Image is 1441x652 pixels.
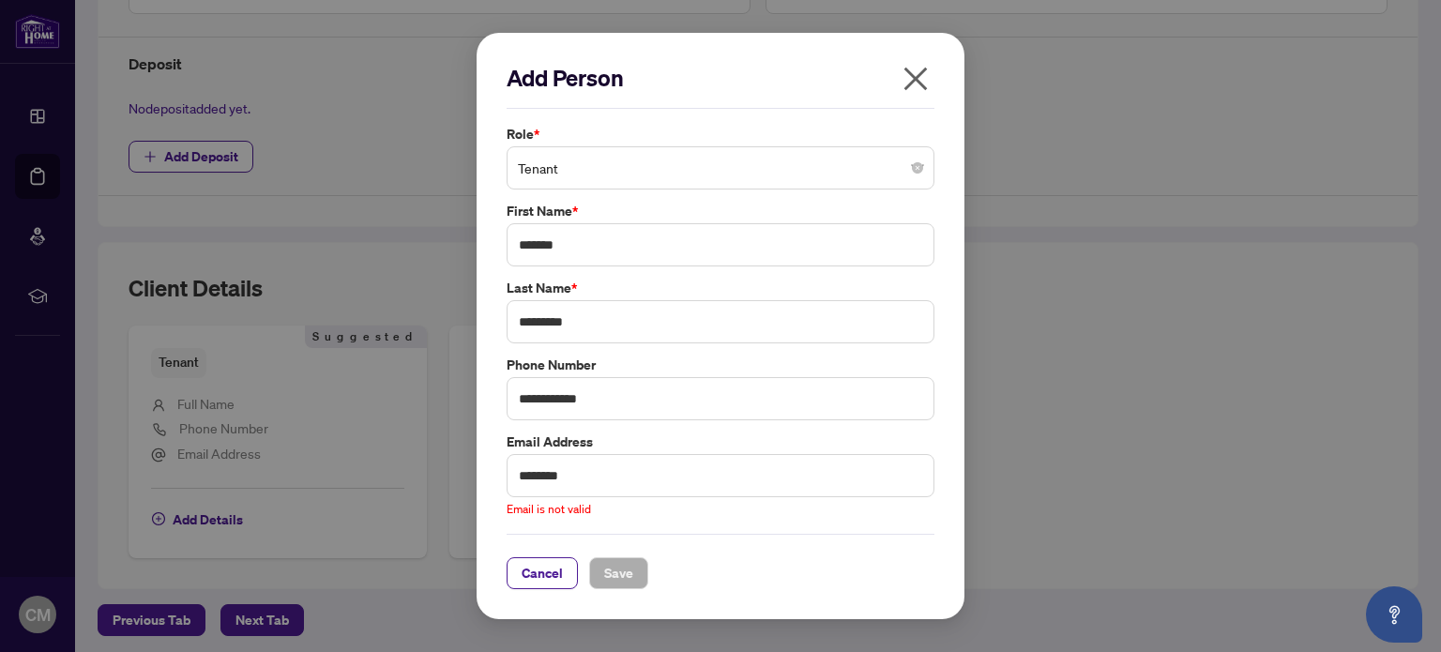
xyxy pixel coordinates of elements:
span: Cancel [522,558,563,588]
button: Open asap [1366,586,1422,643]
span: Tenant [518,150,923,186]
label: Role [507,124,934,144]
h2: Add Person [507,63,934,93]
span: close-circle [912,162,923,174]
label: Email Address [507,432,934,452]
span: close [901,64,931,94]
button: Cancel [507,557,578,589]
button: Save [589,557,648,589]
label: Phone Number [507,355,934,375]
label: First Name [507,201,934,221]
label: Last Name [507,278,934,298]
span: Email is not valid [507,502,591,516]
